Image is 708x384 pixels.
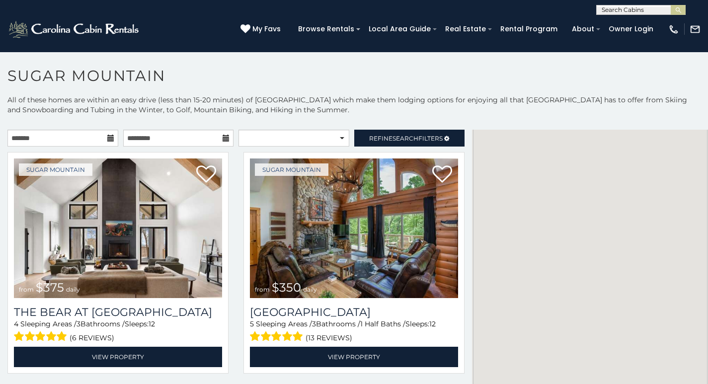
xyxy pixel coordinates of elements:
div: Sleeping Areas / Bathrooms / Sleeps: [14,319,222,344]
span: 5 [250,319,254,328]
span: Refine Filters [369,135,443,142]
span: 1 Half Baths / [360,319,405,328]
img: mail-regular-white.png [690,24,701,35]
span: My Favs [252,24,281,34]
span: (6 reviews) [70,331,114,344]
span: 12 [149,319,155,328]
img: White-1-2.png [7,19,142,39]
a: Sugar Mountain [19,163,92,176]
a: RefineSearchFilters [354,130,465,147]
span: (13 reviews) [306,331,352,344]
a: from $350 daily [250,158,458,298]
span: $350 [272,280,301,295]
a: Local Area Guide [364,21,436,37]
span: 4 [14,319,18,328]
h3: The Bear At Sugar Mountain [14,306,222,319]
span: $375 [36,280,64,295]
span: from [19,286,34,293]
img: 1714398141_thumbnail.jpeg [250,158,458,298]
a: The Bear At [GEOGRAPHIC_DATA] [14,306,222,319]
a: Sugar Mountain [255,163,328,176]
span: daily [66,286,80,293]
span: 3 [312,319,316,328]
img: 1714387646_thumbnail.jpeg [14,158,222,298]
span: Search [393,135,418,142]
a: View Property [250,347,458,367]
a: My Favs [240,24,283,35]
a: View Property [14,347,222,367]
a: from $375 daily [14,158,222,298]
a: Real Estate [440,21,491,37]
span: 3 [77,319,80,328]
h3: Grouse Moor Lodge [250,306,458,319]
a: [GEOGRAPHIC_DATA] [250,306,458,319]
a: Rental Program [495,21,562,37]
span: daily [303,286,317,293]
span: 12 [429,319,436,328]
img: phone-regular-white.png [668,24,679,35]
a: Owner Login [604,21,658,37]
a: Browse Rentals [293,21,359,37]
a: About [567,21,599,37]
a: Add to favorites [196,164,216,185]
a: Add to favorites [432,164,452,185]
div: Sleeping Areas / Bathrooms / Sleeps: [250,319,458,344]
span: from [255,286,270,293]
